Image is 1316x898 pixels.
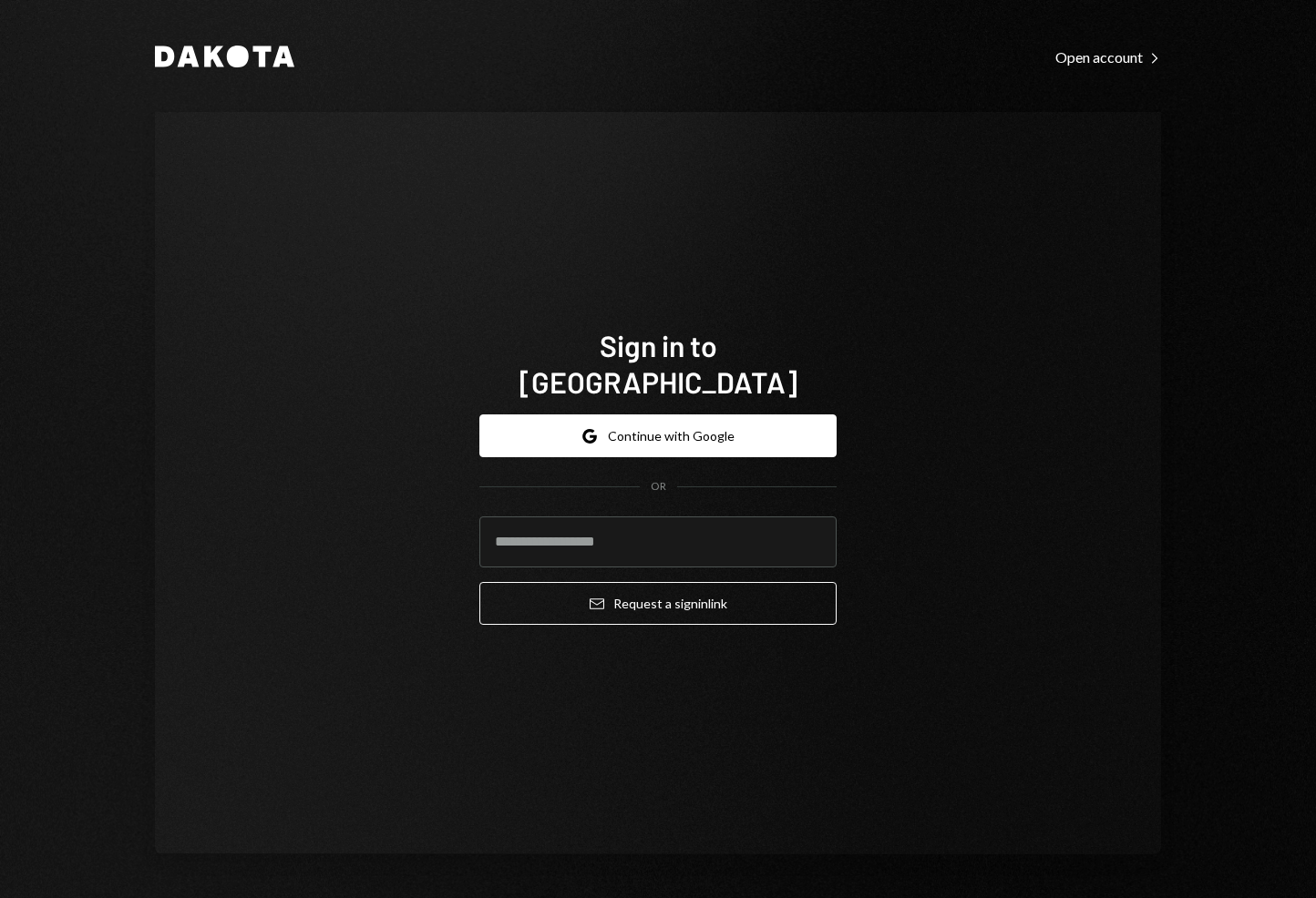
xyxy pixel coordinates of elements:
[651,479,666,495] div: OR
[1055,48,1161,66] div: Open account
[1055,46,1161,66] a: Open account
[479,414,837,457] button: Continue with Google
[479,327,837,400] h1: Sign in to [GEOGRAPHIC_DATA]
[479,582,837,625] button: Request a signinlink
